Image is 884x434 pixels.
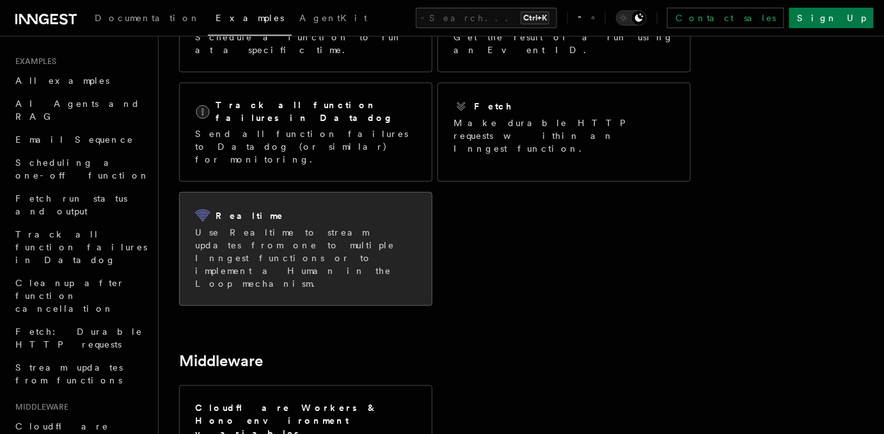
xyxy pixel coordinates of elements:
[438,83,691,182] a: FetchMake durable HTTP requests within an Inngest function.
[195,127,416,166] p: Send all function failures to Datadog (or similar) for monitoring.
[15,76,109,86] span: All examples
[15,99,140,122] span: AI Agents and RAG
[15,157,150,181] span: Scheduling a one-off function
[216,99,416,124] h2: Track all function failures in Datadog
[15,193,127,216] span: Fetch run status and output
[10,69,150,92] a: All examples
[474,100,513,113] h2: Fetch
[10,187,150,223] a: Fetch run status and output
[667,8,784,28] a: Contact sales
[10,402,68,412] span: Middleware
[292,4,375,35] a: AgentKit
[87,4,208,35] a: Documentation
[15,278,125,314] span: Cleanup after function cancellation
[10,92,150,128] a: AI Agents and RAG
[179,192,432,306] a: RealtimeUse Realtime to stream updates from one to multiple Inngest functions or to implement a H...
[10,223,150,271] a: Track all function failures in Datadog
[10,320,150,356] a: Fetch: Durable HTTP requests
[10,271,150,320] a: Cleanup after function cancellation
[216,209,284,222] h2: Realtime
[521,12,549,24] kbd: Ctrl+K
[179,352,263,370] a: Middleware
[10,128,150,151] a: Email Sequence
[15,229,147,265] span: Track all function failures in Datadog
[15,326,143,350] span: Fetch: Durable HTTP requests
[15,362,123,385] span: Stream updates from functions
[454,117,675,155] p: Make durable HTTP requests within an Inngest function.
[10,151,150,187] a: Scheduling a one-off function
[10,56,56,67] span: Examples
[454,31,675,56] p: Get the result of a run using an Event ID.
[208,4,292,36] a: Examples
[216,13,284,23] span: Examples
[10,356,150,392] a: Stream updates from functions
[789,8,874,28] a: Sign Up
[179,83,432,182] a: Track all function failures in DatadogSend all function failures to Datadog (or similar) for moni...
[616,10,647,26] button: Toggle dark mode
[416,8,557,28] button: Search...Ctrl+K
[15,134,134,145] span: Email Sequence
[95,13,200,23] span: Documentation
[195,226,416,290] p: Use Realtime to stream updates from one to multiple Inngest functions or to implement a Human in ...
[299,13,367,23] span: AgentKit
[195,31,416,56] p: Schedule a function to run at a specific time.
